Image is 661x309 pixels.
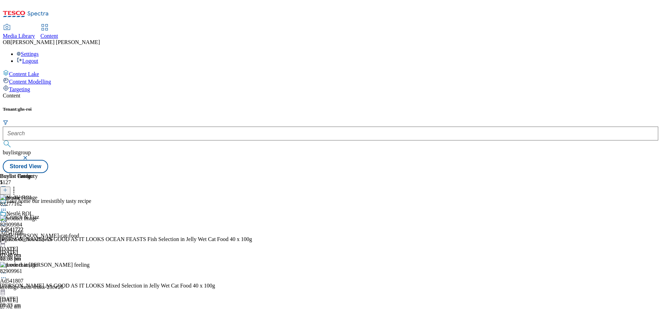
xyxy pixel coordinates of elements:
a: Content [41,25,58,39]
a: Logout [17,58,38,64]
span: buylistgroup [3,149,31,155]
input: Search [3,127,658,140]
svg: Search Filters [3,120,8,125]
span: Content Lake [9,71,39,77]
span: Targeting [9,86,30,92]
button: Stored View [3,160,48,173]
div: Content [3,93,658,99]
a: Content Modelling [3,77,658,85]
span: ghs-roi [18,106,32,112]
span: Content Modelling [9,79,51,85]
span: OB [3,39,10,45]
span: [PERSON_NAME] [PERSON_NAME] [10,39,100,45]
a: Media Library [3,25,35,39]
span: Media Library [3,33,35,39]
h5: Tenant: [3,106,658,112]
a: Content Lake [3,70,658,77]
a: Targeting [3,85,658,93]
a: Settings [17,51,39,57]
span: Content [41,33,58,39]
